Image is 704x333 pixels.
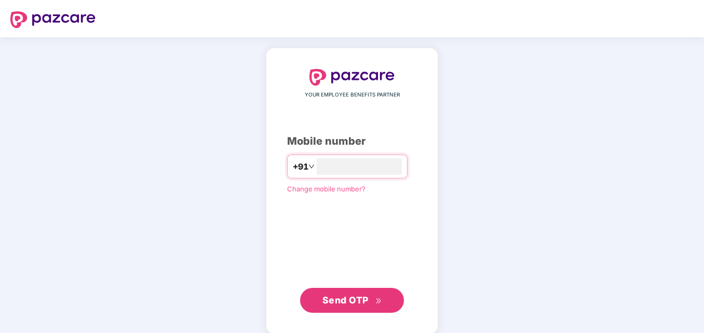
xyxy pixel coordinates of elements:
[375,298,382,304] span: double-right
[309,69,395,86] img: logo
[322,295,369,306] span: Send OTP
[287,185,365,193] a: Change mobile number?
[293,160,308,173] span: +91
[10,11,96,28] img: logo
[300,288,404,313] button: Send OTPdouble-right
[308,163,315,170] span: down
[287,133,417,149] div: Mobile number
[305,91,400,99] span: YOUR EMPLOYEE BENEFITS PARTNER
